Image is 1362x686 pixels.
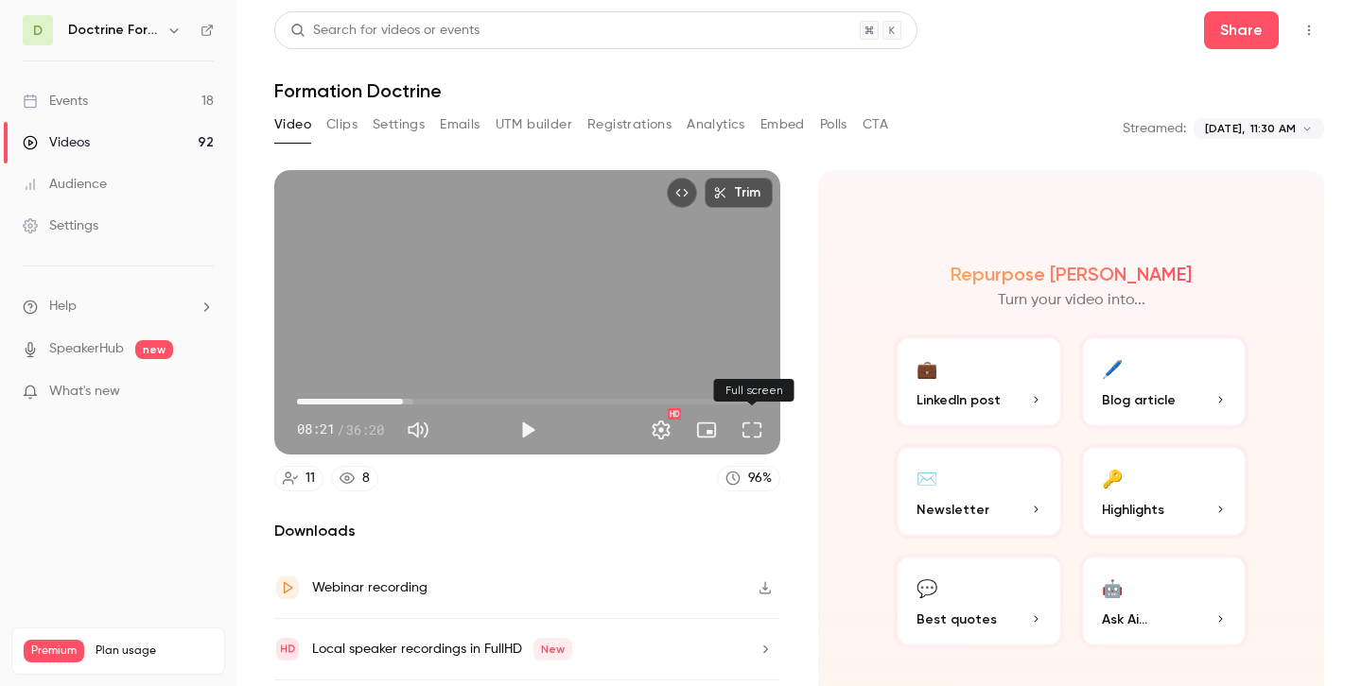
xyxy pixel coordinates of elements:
button: Share [1204,11,1279,49]
button: Settings [373,110,425,140]
div: Events [23,92,88,111]
div: 💼 [917,353,937,383]
span: Help [49,297,77,317]
span: 11:30 AM [1250,120,1296,137]
p: Streamed: [1123,119,1186,138]
a: SpeakerHub [49,339,124,359]
button: Settings [642,411,680,449]
span: What's new [49,382,120,402]
span: Highlights [1102,500,1164,520]
h2: Repurpose [PERSON_NAME] [951,263,1192,285]
a: 8 [331,466,378,491]
span: Blog article [1102,390,1176,410]
span: Plan usage [96,643,213,659]
div: ✉️ [917,463,937,492]
button: Embed video [667,178,697,208]
div: Full screen [714,379,794,402]
div: 11 [306,469,315,489]
span: Best quotes [917,609,997,629]
button: Embed [760,110,805,140]
button: Full screen [733,411,771,449]
button: Video [274,110,311,140]
span: New [533,638,572,660]
span: LinkedIn post [917,390,1001,410]
button: Top Bar Actions [1294,15,1324,45]
span: new [135,340,173,359]
button: Turn on miniplayer [688,411,725,449]
a: 96% [717,466,780,491]
div: 💬 [917,573,937,602]
div: Local speaker recordings in FullHD [312,638,572,660]
button: 🤖Ask Ai... [1079,554,1249,648]
div: 🔑 [1102,463,1123,492]
iframe: Noticeable Trigger [191,384,214,401]
div: Webinar recording [312,576,428,599]
li: help-dropdown-opener [23,297,214,317]
button: Trim [705,178,773,208]
button: 💼LinkedIn post [894,334,1064,429]
button: Polls [820,110,847,140]
h2: Downloads [274,520,780,542]
div: 🖊️ [1102,353,1123,383]
span: 08:21 [297,420,335,439]
div: HD [668,408,681,420]
button: Analytics [687,110,745,140]
button: ✉️Newsletter [894,444,1064,539]
span: 36:20 [346,420,384,439]
div: Search for videos or events [290,21,480,41]
div: 08:21 [297,420,384,439]
h1: Formation Doctrine [274,79,1324,102]
button: Clips [326,110,358,140]
p: Turn your video into... [998,289,1145,312]
span: D [33,21,43,41]
div: 96 % [748,469,772,489]
button: 💬Best quotes [894,554,1064,648]
button: Mute [399,411,437,449]
div: Settings [23,216,98,235]
button: 🔑Highlights [1079,444,1249,539]
span: Ask Ai... [1102,609,1147,629]
span: Newsletter [917,500,989,520]
button: UTM builder [496,110,572,140]
button: Play [509,411,547,449]
a: 11 [274,466,323,491]
span: Premium [24,640,84,662]
span: / [337,420,344,439]
h6: Doctrine Formation Avocats [68,21,159,40]
div: 8 [362,469,370,489]
button: Registrations [587,110,672,140]
div: Audience [23,175,107,194]
div: 🤖 [1102,573,1123,602]
button: Emails [440,110,480,140]
div: Videos [23,133,90,152]
span: [DATE], [1205,120,1245,137]
button: 🖊️Blog article [1079,334,1249,429]
button: CTA [863,110,888,140]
